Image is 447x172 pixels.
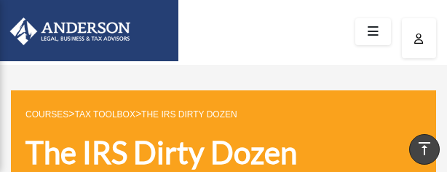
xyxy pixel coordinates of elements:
[25,109,68,120] a: COURSES
[75,109,135,120] a: Tax Toolbox
[141,109,237,120] a: The IRS Dirty Dozen
[25,105,297,123] p: > >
